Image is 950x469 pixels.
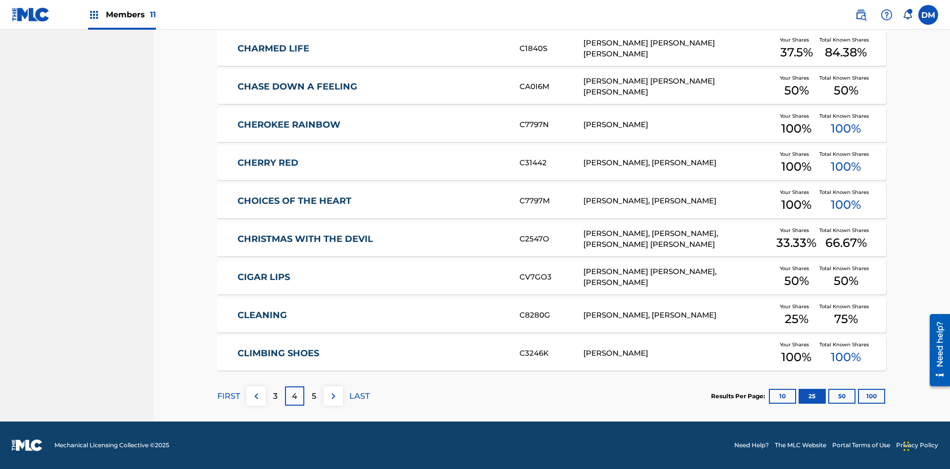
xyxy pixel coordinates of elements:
span: 75 % [834,310,858,328]
span: Total Known Shares [819,112,873,120]
div: C1840S [520,43,583,54]
span: Your Shares [780,227,813,234]
a: CHARMED LIFE [237,43,507,54]
button: 100 [858,389,885,404]
button: 50 [828,389,855,404]
a: The MLC Website [775,441,826,450]
span: Your Shares [780,112,813,120]
span: 33.33 % [776,234,816,252]
span: Your Shares [780,188,813,196]
span: Your Shares [780,265,813,272]
div: C8280G [520,310,583,321]
a: CHRISTMAS WITH THE DEVIL [237,234,507,245]
div: [PERSON_NAME], [PERSON_NAME], [PERSON_NAME] [PERSON_NAME] [583,228,774,250]
div: Help [877,5,897,25]
span: Total Known Shares [819,227,873,234]
span: Your Shares [780,303,813,310]
a: Need Help? [734,441,769,450]
img: logo [12,439,43,451]
span: Total Known Shares [819,188,873,196]
a: Privacy Policy [896,441,938,450]
span: Total Known Shares [819,74,873,82]
img: Top Rightsholders [88,9,100,21]
img: right [328,390,339,402]
p: 4 [292,390,297,402]
div: CV7GO3 [520,272,583,283]
span: 100 % [831,196,861,214]
span: 100 % [781,158,811,176]
span: Total Known Shares [819,303,873,310]
span: Members [106,9,156,20]
div: Drag [903,431,909,461]
img: help [881,9,893,21]
div: CA0I6M [520,81,583,93]
div: C2547O [520,234,583,245]
div: [PERSON_NAME] [583,348,774,359]
div: [PERSON_NAME] [PERSON_NAME] [PERSON_NAME] [583,38,774,60]
a: CHEROKEE RAINBOW [237,119,507,131]
span: Total Known Shares [819,341,873,348]
span: 11 [150,10,156,19]
span: 50 % [834,272,858,290]
span: 100 % [781,348,811,366]
a: CLEANING [237,310,507,321]
span: Total Known Shares [819,265,873,272]
button: 10 [769,389,796,404]
span: 100 % [831,158,861,176]
span: Total Known Shares [819,150,873,158]
span: 50 % [834,82,858,99]
div: [PERSON_NAME] [PERSON_NAME] [PERSON_NAME] [583,76,774,98]
span: 50 % [784,82,809,99]
a: CIGAR LIPS [237,272,507,283]
button: 25 [799,389,826,404]
div: [PERSON_NAME], [PERSON_NAME] [583,157,774,169]
span: Your Shares [780,36,813,44]
a: CLIMBING SHOES [237,348,507,359]
div: C7797N [520,119,583,131]
a: Public Search [851,5,871,25]
a: CHASE DOWN A FEELING [237,81,507,93]
p: LAST [349,390,370,402]
div: Notifications [902,10,912,20]
span: 84.38 % [825,44,867,61]
div: [PERSON_NAME] [583,119,774,131]
span: 37.5 % [780,44,813,61]
a: CHOICES OF THE HEART [237,195,507,207]
img: MLC Logo [12,7,50,22]
span: Your Shares [780,150,813,158]
p: 3 [273,390,278,402]
div: [PERSON_NAME] [PERSON_NAME], [PERSON_NAME] [583,266,774,288]
img: left [250,390,262,402]
a: Portal Terms of Use [832,441,890,450]
span: 100 % [781,196,811,214]
div: C7797M [520,195,583,207]
div: C31442 [520,157,583,169]
p: 5 [312,390,316,402]
span: Your Shares [780,341,813,348]
span: 66.67 % [825,234,867,252]
span: Total Known Shares [819,36,873,44]
div: C3246K [520,348,583,359]
div: User Menu [918,5,938,25]
span: 100 % [781,120,811,138]
p: Results Per Page: [711,392,767,401]
div: [PERSON_NAME], [PERSON_NAME] [583,195,774,207]
div: [PERSON_NAME], [PERSON_NAME] [583,310,774,321]
span: Mechanical Licensing Collective © 2025 [54,441,169,450]
span: 100 % [831,348,861,366]
img: search [855,9,867,21]
p: FIRST [217,390,240,402]
span: 100 % [831,120,861,138]
iframe: Chat Widget [901,422,950,469]
a: CHERRY RED [237,157,507,169]
span: Your Shares [780,74,813,82]
iframe: Resource Center [922,310,950,391]
span: 25 % [785,310,808,328]
span: 50 % [784,272,809,290]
